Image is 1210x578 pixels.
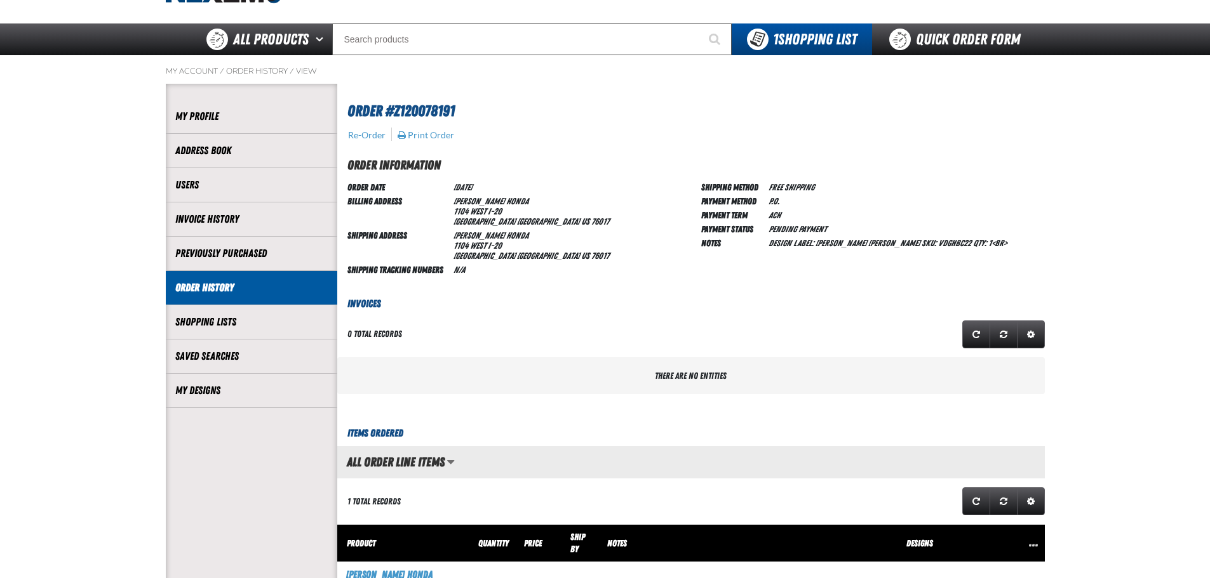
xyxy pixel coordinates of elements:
td: Payment Term [701,207,763,221]
span: [PERSON_NAME] Honda [454,230,529,240]
span: 1104 West I-20 [454,206,502,216]
input: Search [332,23,732,55]
span: [DATE] [454,182,472,192]
a: View [296,66,317,76]
a: Quick Order Form [872,23,1044,55]
button: Start Searching [700,23,732,55]
a: Address Book [175,143,328,158]
div: 0 total records [347,328,402,340]
span: / [220,66,224,76]
span: There are no entities [655,371,727,381]
th: Row actions [1013,525,1045,562]
td: Shipping Method [701,180,763,194]
strong: 1 [773,30,778,48]
td: Order Date [347,180,448,194]
span: 1104 West I-20 [454,240,502,251]
span: / [290,66,294,76]
button: Re-Order [347,129,386,141]
h2: All Order Line Items [337,455,445,469]
a: Refresh grid action [962,320,990,348]
a: Expand or Collapse Grid Settings [1017,320,1045,348]
span: US [581,251,589,261]
span: Price [524,538,542,548]
span: [GEOGRAPHIC_DATA] [454,216,516,227]
span: Notes [607,538,627,548]
span: Pending payment [769,224,826,234]
a: Order History [226,66,288,76]
span: [GEOGRAPHIC_DATA] [517,216,579,227]
span: [PERSON_NAME] Honda [454,196,529,206]
a: Reset grid action [990,320,1018,348]
span: N/A [454,265,465,275]
a: Users [175,178,328,192]
td: Payment Method [701,194,763,207]
span: [GEOGRAPHIC_DATA] [454,251,516,261]
td: Notes [701,235,763,249]
td: Payment Status [701,221,763,235]
span: ACH [769,210,781,220]
a: My Designs [175,383,328,398]
a: Previously Purchased [175,246,328,261]
span: Designs [906,538,933,548]
span: Design Label: [PERSON_NAME] [PERSON_NAME] Sku: VDGHBC22 Qty: 1<br> [769,238,1008,248]
span: Ship By [570,532,585,554]
a: Order History [175,280,328,295]
span: Shopping List [773,30,857,48]
button: You have 1 Shopping List. Open to view details [732,23,872,55]
button: Manage grid views. Current view is All Order Line Items [447,451,455,473]
span: Product [347,538,375,548]
span: [GEOGRAPHIC_DATA] [517,251,579,261]
a: My Account [166,66,218,76]
bdo: 76017 [591,251,609,261]
span: P.O. [769,196,779,206]
h3: Invoices [337,296,1045,312]
td: Shipping Tracking Numbers [347,262,448,276]
span: All Products [233,28,309,51]
a: Reset grid action [990,487,1018,515]
span: Order #Z120078191 [347,102,455,120]
a: Saved Searches [175,349,328,364]
span: Quantity [478,538,509,548]
a: Refresh grid action [962,487,990,515]
td: Shipping Address [347,228,448,262]
span: US [581,216,589,227]
a: Invoice History [175,212,328,227]
button: Open All Products pages [311,23,332,55]
a: Shopping Lists [175,315,328,329]
button: Print Order [397,129,455,141]
td: Billing Address [347,194,448,228]
h2: Order Information [347,155,1045,174]
a: My Profile [175,109,328,124]
h3: Items Ordered [337,426,1045,441]
div: 1 total records [347,496,401,508]
nav: Breadcrumbs [166,66,1045,76]
span: Free Shipping [769,182,814,192]
bdo: 76017 [591,216,609,227]
a: Expand or Collapse Grid Settings [1017,487,1045,515]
